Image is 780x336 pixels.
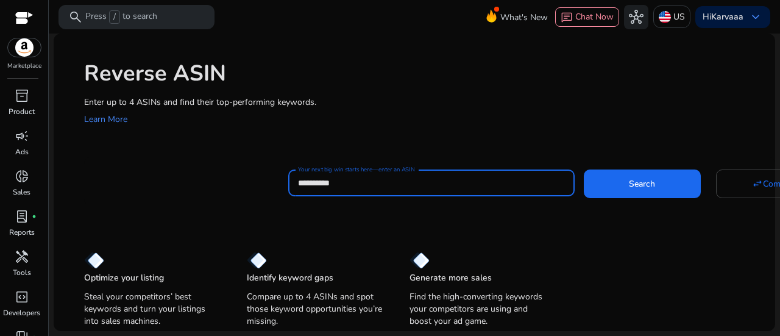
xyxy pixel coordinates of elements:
p: Hi [703,13,743,21]
span: lab_profile [15,209,29,224]
h1: Reverse ASIN [84,60,763,87]
b: Karvaaa [711,11,743,23]
span: donut_small [15,169,29,184]
p: Sales [13,187,30,198]
p: Identify keyword gaps [247,272,333,284]
p: Generate more sales [409,272,492,284]
span: What's New [500,7,548,28]
mat-label: Your next big win starts here—enter an ASIN [298,165,414,174]
span: campaign [15,129,29,143]
span: code_blocks [15,290,29,304]
img: diamond.svg [84,252,104,269]
img: us.svg [659,11,671,23]
p: Marketplace [7,62,41,71]
p: Developers [3,307,40,318]
span: / [109,10,120,24]
p: Compare up to 4 ASINs and spot those keyword opportunities you’re missing. [247,291,385,327]
p: Product [9,106,35,117]
span: handyman [15,249,29,264]
span: fiber_manual_record [32,214,37,219]
p: Enter up to 4 ASINs and find their top-performing keywords. [84,96,763,109]
p: Press to search [85,10,157,24]
p: Tools [13,267,31,278]
p: US [673,6,685,27]
p: Reports [9,227,35,238]
a: Learn More [84,113,127,125]
p: Optimize your listing [84,272,164,284]
span: keyboard_arrow_down [748,10,763,24]
span: Search [629,177,655,190]
span: hub [629,10,643,24]
button: chatChat Now [555,7,619,27]
p: Ads [15,146,29,157]
mat-icon: swap_horiz [752,178,763,189]
span: Chat Now [575,11,614,23]
span: inventory_2 [15,88,29,103]
button: hub [624,5,648,29]
span: chat [561,12,573,24]
p: Steal your competitors’ best keywords and turn your listings into sales machines. [84,291,222,327]
p: Find the high-converting keywords your competitors are using and boost your ad game. [409,291,548,327]
img: amazon.svg [8,38,41,57]
button: Search [584,170,701,198]
img: diamond.svg [409,252,430,269]
span: search [68,10,83,24]
img: diamond.svg [247,252,267,269]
